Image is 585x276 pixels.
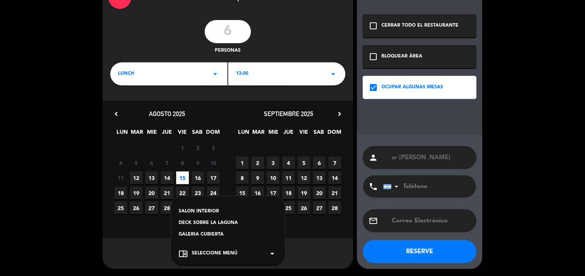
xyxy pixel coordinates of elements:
span: 23 [192,187,204,199]
span: 27 [313,202,326,214]
i: check_box_outline_blank [369,21,378,30]
span: DOM [327,128,340,140]
span: 26 [298,202,310,214]
span: 7 [161,157,174,169]
span: LUNCH [118,70,134,78]
span: 11 [282,172,295,184]
span: 21 [329,187,341,199]
span: 24 [207,187,220,199]
span: 7 [329,157,341,169]
i: chevron_right [335,110,344,118]
i: arrow_drop_down [268,249,277,258]
span: 3 [207,141,220,154]
span: 18 [282,187,295,199]
span: MIE [267,128,280,140]
div: CERRAR TODO EL RESTAURANTE [382,22,459,30]
span: LUN [116,128,128,140]
span: agosto 2025 [149,110,185,118]
span: 16 [251,187,264,199]
span: 12 [130,172,143,184]
span: 8 [176,157,189,169]
span: VIE [297,128,310,140]
input: Teléfono [383,175,468,198]
span: 3 [267,157,280,169]
span: LUN [237,128,250,140]
span: 9 [251,172,264,184]
span: 15 [176,172,189,184]
span: 25 [282,202,295,214]
div: GALERIA CUBIERTA [179,231,277,239]
span: 13:00 [236,70,248,78]
i: email [369,216,378,226]
span: Seleccione Menú [192,250,238,257]
div: Argentina: +54 [384,176,401,197]
span: 2 [251,157,264,169]
span: 19 [130,187,143,199]
div: SALON INTERIOR [179,208,277,215]
span: 5 [298,157,310,169]
span: 12 [298,172,310,184]
span: DOM [206,128,219,140]
div: BLOQUEAR ÁREA [382,53,423,61]
i: chrome_reader_mode [179,249,188,258]
span: JUE [161,128,174,140]
span: 17 [267,187,280,199]
span: MAR [131,128,143,140]
span: 22 [176,187,189,199]
span: 14 [329,172,341,184]
span: 1 [236,157,249,169]
span: SAB [312,128,325,140]
i: phone [369,182,378,191]
span: 9 [192,157,204,169]
span: 20 [145,187,158,199]
span: 6 [313,157,326,169]
input: 0 [205,20,251,43]
span: VIE [176,128,189,140]
span: SAB [191,128,204,140]
span: 4 [282,157,295,169]
span: 15 [236,187,249,199]
span: 11 [115,172,127,184]
i: check_box_outline_blank [369,52,378,61]
span: 28 [161,202,174,214]
span: 2 [192,141,204,154]
input: Nombre [391,152,471,163]
span: MAR [252,128,265,140]
span: 19 [298,187,310,199]
span: 13 [313,172,326,184]
div: DECK SOBRE LA LAGUNA [179,219,277,227]
span: 16 [192,172,204,184]
span: 18 [115,187,127,199]
span: 10 [207,157,220,169]
span: MIE [146,128,158,140]
span: 28 [329,202,341,214]
i: arrow_drop_down [329,69,338,79]
span: 6 [145,157,158,169]
span: 21 [161,187,174,199]
i: check_box [369,83,378,92]
span: 1 [176,141,189,154]
i: person [369,153,378,162]
i: chevron_left [112,110,120,118]
span: 17 [207,172,220,184]
span: 4 [115,157,127,169]
span: 10 [267,172,280,184]
span: 27 [145,202,158,214]
span: JUE [282,128,295,140]
span: septiembre 2025 [264,110,314,118]
button: RESERVE [363,240,477,263]
span: 8 [236,172,249,184]
input: Correo Electrónico [391,215,471,226]
span: 5 [130,157,143,169]
span: 14 [161,172,174,184]
span: 26 [130,202,143,214]
div: OCUPAR ALGUNAS MESAS [382,84,443,91]
i: arrow_drop_down [211,69,220,79]
span: 13 [145,172,158,184]
span: personas [215,47,241,55]
span: 25 [115,202,127,214]
span: 20 [313,187,326,199]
